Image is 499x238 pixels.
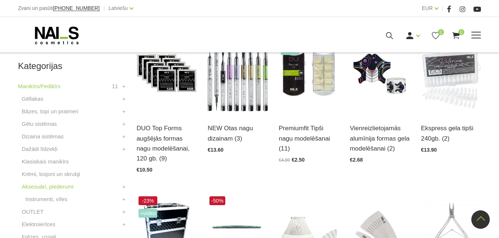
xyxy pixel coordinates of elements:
span: 0 [438,29,444,35]
a: Instrumenti, vīles [25,195,67,204]
a: 0 [431,31,440,40]
a: + [122,107,126,116]
a: Premiumfit Tipši nagu modelēšanai (11) [279,123,339,154]
span: +Video [139,209,158,218]
img: Īpaši noturīgas modelēšanas formas, kas maksimāli atvieglo meistara darbu. Izcili cietas, maksimā... [350,32,410,114]
a: Ekspress gela tipši 240gb. (2) [421,123,481,143]
a: Dizaina sistēmas [22,132,64,141]
a: NEW Otas nagu dizainam (3) [208,123,268,143]
a: Manikīrs/Pedikīrs [18,82,61,91]
img: #1 • Mazs(S) sāna arkas izliekums, normāls/vidējs C izliekums, garā forma • Piemērota standarta n... [137,32,197,114]
span: €2.68 [350,157,363,163]
a: + [122,132,126,141]
a: + [122,195,126,204]
a: Gēllakas [22,94,43,103]
a: Aksesuāri, piederumi [22,182,74,191]
span: | [103,4,105,13]
a: OUTLET [22,207,44,216]
a: Gēlu sistēmas [22,120,57,128]
a: DUO Top Forms augšējās formas nagu modelēšanai, 120 gb. (9) [137,123,197,163]
span: €10.50 [137,167,153,173]
span: €4.90 [279,158,290,163]
img: Dažāda veida dizaina otas: - Art Magnetics tools - Spatula Tool - Fork Brush #6 - Art U Slant - O... [208,32,268,114]
span: €2.50 [292,157,305,163]
img: Plānas, elastīgas formas. To īpašā forma sniedz iespēju modelēt nagus ar paralēlām sānu malām, kā... [279,32,339,114]
a: 0 [451,31,461,40]
a: + [122,120,126,128]
h2: Kategorijas [18,61,126,71]
a: + [122,220,126,229]
a: [PHONE_NUMBER] [53,6,100,11]
a: + [122,94,126,103]
a: + [122,145,126,154]
a: + [122,82,126,91]
span: -23% [139,196,158,205]
a: Bāzes, topi un praimeri [22,107,78,116]
span: 0 [458,29,464,35]
span: -50% [209,196,225,205]
img: Ekpress gela tipši pieaudzēšanai 240 gab.Gela nagu pieaudzēšana vēl nekad nav bijusi tik vienkārš... [421,32,481,114]
span: 11 [112,82,118,91]
span: €13.60 [208,147,223,153]
a: EUR [422,4,433,13]
a: Latviešu [109,4,128,13]
a: Dažādi līdzekļi [22,145,58,154]
span: [PHONE_NUMBER] [53,5,100,11]
a: Vienreizlietojamās alumīnija formas gela modelēšanai (2) [350,123,410,154]
span: €13.90 [421,147,437,153]
a: + [122,207,126,216]
a: Krēmi, losjoni un skrubji [22,170,80,179]
a: Klasiskais manikīrs [22,157,69,166]
a: Elektroierīces [22,220,55,229]
a: + [122,182,126,191]
span: | [442,4,444,13]
div: Zvani un pasūti [18,4,100,13]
